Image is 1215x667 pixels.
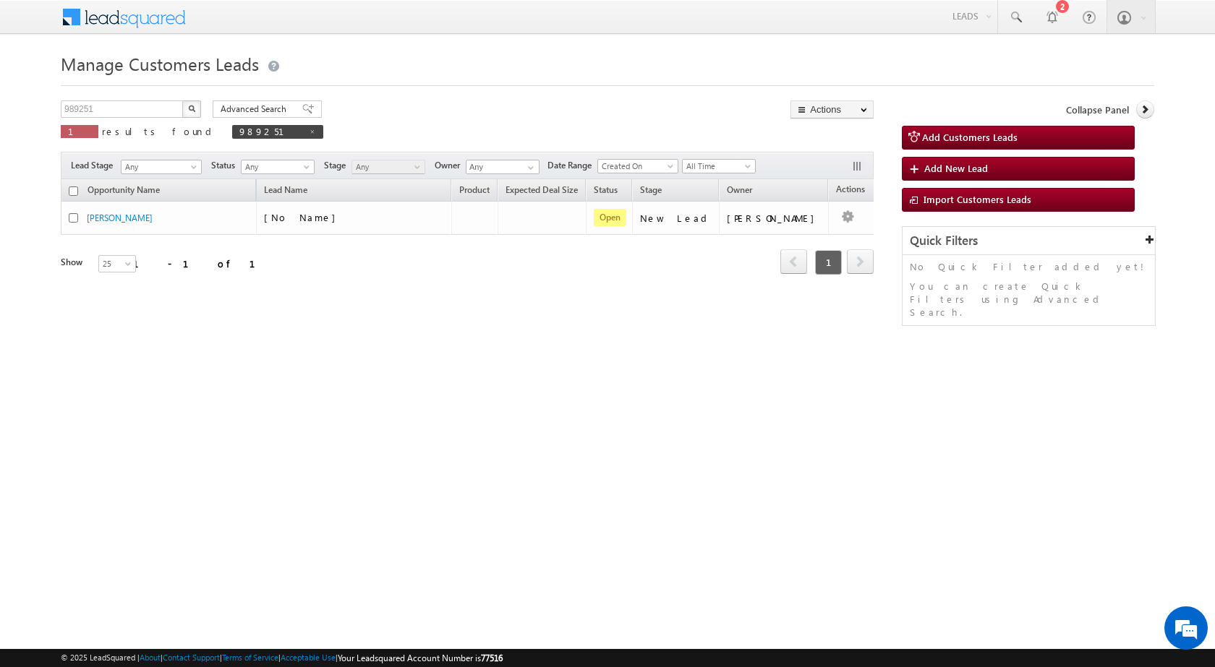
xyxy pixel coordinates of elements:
span: © 2025 LeadSquared | | | | | [61,651,503,665]
a: Any [241,160,315,174]
span: Lead Stage [71,159,119,172]
span: Advanced Search [221,103,291,116]
span: Manage Customers Leads [61,52,259,75]
div: New Lead [640,212,712,225]
span: Status [211,159,241,172]
a: Expected Deal Size [498,182,585,201]
span: Add Customers Leads [922,131,1018,143]
input: Check all records [69,186,78,196]
span: Add New Lead [924,162,988,174]
a: prev [780,251,807,274]
span: 25 [99,257,137,270]
span: Stage [640,184,662,195]
a: All Time [682,159,756,173]
div: [PERSON_NAME] [727,212,822,225]
button: Actions [790,100,874,119]
span: Expected Deal Size [506,184,578,195]
p: No Quick Filter added yet! [910,260,1148,273]
a: Contact Support [163,653,220,662]
span: results found [102,125,217,137]
span: Actions [829,181,872,200]
img: Search [188,105,195,112]
a: next [847,251,874,274]
span: 989251 [239,125,302,137]
span: Product [459,184,490,195]
a: Any [121,160,202,174]
a: About [140,653,161,662]
a: Terms of Service [222,653,278,662]
a: Opportunity Name [80,182,167,201]
span: Your Leadsquared Account Number is [338,653,503,663]
span: Collapse Panel [1066,103,1129,116]
a: Status [587,182,625,201]
span: Open [594,209,626,226]
span: prev [780,249,807,274]
span: Date Range [547,159,597,172]
span: [No Name] [264,211,343,223]
a: Any [351,160,425,174]
span: All Time [683,160,751,173]
span: Any [352,160,421,173]
a: Acceptable Use [281,653,336,662]
p: You can create Quick Filters using Advanced Search. [910,280,1148,319]
a: Stage [633,182,669,201]
span: Created On [598,160,673,173]
span: 1 [815,250,842,275]
a: [PERSON_NAME] [87,212,153,223]
span: Stage [324,159,351,172]
span: Owner [435,159,466,172]
span: 77516 [481,653,503,663]
span: Import Customers Leads [924,193,1031,205]
input: Type to Search [466,160,540,174]
span: Any [242,160,310,173]
div: Show [61,256,87,269]
span: Owner [727,184,752,195]
span: 1 [68,125,91,137]
span: Opportunity Name [88,184,160,195]
a: Created On [597,159,678,173]
a: Show All Items [520,160,538,175]
a: 25 [98,255,136,272]
span: Lead Name [257,182,315,201]
span: next [847,249,874,274]
div: Quick Filters [903,227,1155,255]
span: Any [121,160,197,173]
div: 1 - 1 of 1 [133,255,273,272]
